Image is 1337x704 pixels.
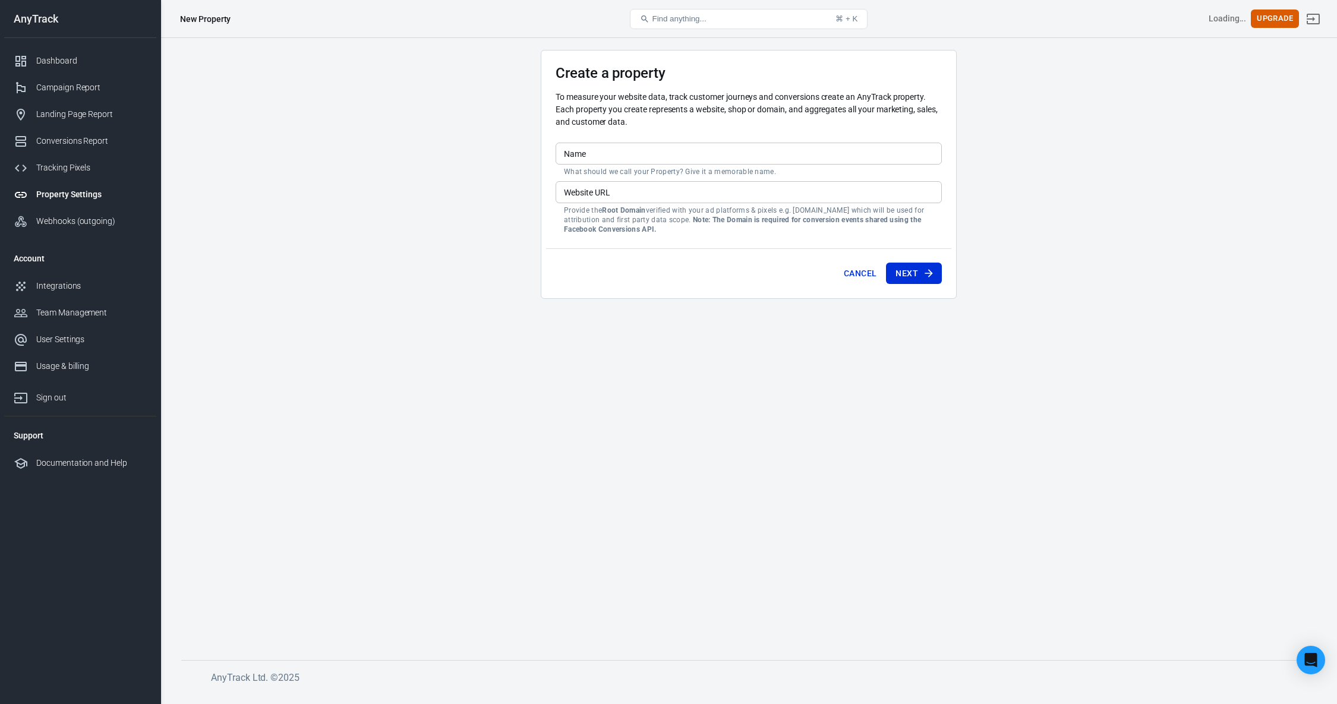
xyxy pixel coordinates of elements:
[36,360,147,372] div: Usage & billing
[211,670,1102,685] h6: AnyTrack Ltd. © 2025
[4,101,156,128] a: Landing Page Report
[4,181,156,208] a: Property Settings
[4,353,156,380] a: Usage & billing
[556,143,942,165] input: Your Website Name
[602,206,645,214] strong: Root Domain
[36,215,147,228] div: Webhooks (outgoing)
[4,326,156,353] a: User Settings
[36,457,147,469] div: Documentation and Help
[1251,10,1299,28] button: Upgrade
[180,13,231,25] div: New Property
[36,162,147,174] div: Tracking Pixels
[36,333,147,346] div: User Settings
[4,48,156,74] a: Dashboard
[36,392,147,404] div: Sign out
[564,167,934,176] p: What should we call your Property? Give it a memorable name.
[556,91,942,128] p: To measure your website data, track customer journeys and conversions create an AnyTrack property...
[835,14,857,23] div: ⌘ + K
[1299,5,1327,33] a: Sign out
[652,14,706,23] span: Find anything...
[564,216,921,233] strong: Note: The Domain is required for conversion events shared using the Facebook Conversions API.
[4,244,156,273] li: Account
[556,181,942,203] input: example.com
[36,135,147,147] div: Conversions Report
[4,14,156,24] div: AnyTrack
[4,74,156,101] a: Campaign Report
[4,299,156,326] a: Team Management
[556,65,942,81] h3: Create a property
[4,380,156,411] a: Sign out
[36,108,147,121] div: Landing Page Report
[564,206,934,234] p: Provide the verified with your ad platforms & pixels e.g. [DOMAIN_NAME] which will be used for at...
[36,81,147,94] div: Campaign Report
[4,273,156,299] a: Integrations
[1209,12,1247,25] div: Account id: <>
[1297,646,1325,674] div: Open Intercom Messenger
[4,208,156,235] a: Webhooks (outgoing)
[4,421,156,450] li: Support
[886,263,942,285] button: Next
[36,188,147,201] div: Property Settings
[36,55,147,67] div: Dashboard
[4,154,156,181] a: Tracking Pixels
[36,280,147,292] div: Integrations
[4,128,156,154] a: Conversions Report
[839,263,881,285] button: Cancel
[36,307,147,319] div: Team Management
[630,9,868,29] button: Find anything...⌘ + K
